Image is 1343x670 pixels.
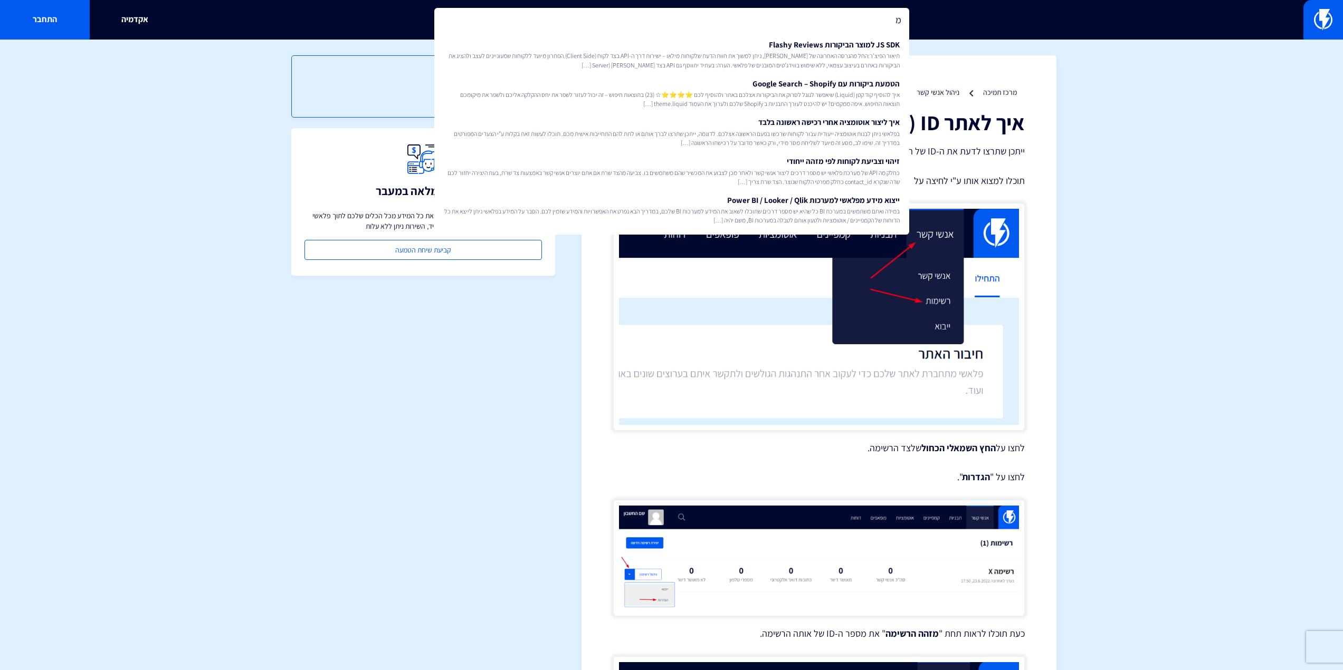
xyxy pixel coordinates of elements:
[613,627,1025,640] p: כעת תוכלו לראות תחת " " את מספר ה-ID של אותה הרשימה.
[444,168,900,186] span: כחלק מה API של מערכת פלאשי יש מספר דרכים ליצור אנשי קשר ולאחר מכן לצבוע את המכשיר שהם משתמשים בו....
[613,470,1025,484] p: לחצו על " ".
[983,88,1017,97] a: מרכז תמיכה
[440,74,904,113] a: הטמעת ביקורות עם Google Search – Shopifyאיך להוסיף קוד קטן (Liquid) שיאפשר לגוגל לסרוק את הביקורו...
[444,207,900,225] span: במידה ואתם משתמשים במערכת BI כל שהיא יש מספר דרכים שתוכלו לשאוב את המידע למערכות BI שלכם, במדריך ...
[440,151,904,190] a: זיהוי וצביעת לקוחות לפי מזהה ייחודיכחלק מה API של מערכת פלאשי יש מספר דרכים ליצור אנשי קשר ולאחר ...
[921,442,996,454] strong: החץ השמאלי הכחול
[304,210,542,231] p: צוות התמיכה שלנו יסייע לכם להעביר את כל המידע מכל הכלים שלכם לתוך פלאשי ולהתחיל לשווק מיד, השירות...
[444,90,900,108] span: איך להוסיף קוד קטן (Liquid) שיאפשר לגוגל לסרוק את הביקורות אצלכם באתר ולהוסיף לכם ⭐️⭐️⭐️⭐️☆ (23) ...
[440,35,904,74] a: JS SDK למוצר הביקורות Flashy Reviewsתיאור הפיצ’ר:החל מהגרסה האחרונה של [PERSON_NAME], ניתן למשוך ...
[444,129,900,147] span: בפלאשי ניתן לבנות אוטומציה ייעודית עבור לקוחות שרכשו בפעם הראשונה אצלכם. לדוגמה, ייתכן שתרצו לברך...
[917,88,959,97] a: ניהול אנשי קשר
[304,240,542,260] a: קביעת שיחת הטמעה
[440,190,904,229] a: ייצוא מידע מפלאשי למערכות Power BI / Looker / Qlikבמידה ואתם משתמשים במערכת BI כל שהיא יש מספר דר...
[376,185,471,197] h3: תמיכה מלאה במעבר
[444,51,900,69] span: תיאור הפיצ’ר:החל מהגרסה האחרונה של [PERSON_NAME], ניתן למשוך את חוות הדעת שלקוחות מילאו – ישירות ...
[962,471,990,483] strong: הגדרות
[434,8,909,32] input: חיפוש מהיר...
[313,77,534,91] h3: תוכן
[440,112,904,151] a: איך ליצור אוטומציה אחרי רכישה ראשונה בלבדבפלאשי ניתן לבנות אוטומציה ייעודית עבור לקוחות שרכשו בפע...
[885,627,939,639] strong: מזהה הרשימה
[613,441,1025,455] p: לחצו על שלצד הרשימה.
